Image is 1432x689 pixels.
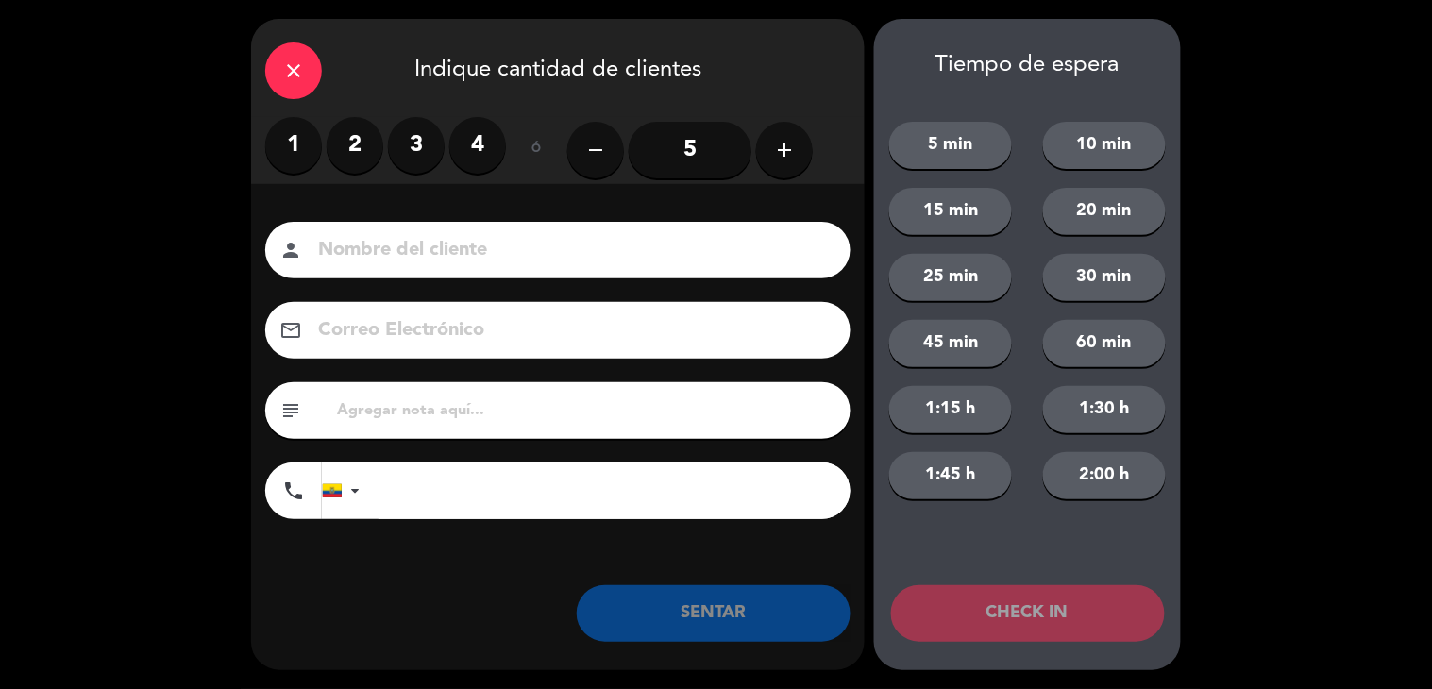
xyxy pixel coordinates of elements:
[889,122,1012,169] button: 5 min
[279,399,302,422] i: subject
[323,463,366,518] div: Ecuador: +593
[1043,122,1166,169] button: 10 min
[756,122,813,178] button: add
[889,254,1012,301] button: 25 min
[316,234,826,267] input: Nombre del cliente
[282,59,305,82] i: close
[282,479,305,502] i: phone
[891,585,1165,642] button: CHECK IN
[889,452,1012,499] button: 1:45 h
[449,117,506,174] label: 4
[567,122,624,178] button: remove
[889,386,1012,433] button: 1:15 h
[773,139,796,161] i: add
[1043,320,1166,367] button: 60 min
[584,139,607,161] i: remove
[577,585,851,642] button: SENTAR
[1043,188,1166,235] button: 20 min
[1043,452,1166,499] button: 2:00 h
[889,320,1012,367] button: 45 min
[279,319,302,342] i: email
[1043,254,1166,301] button: 30 min
[388,117,445,174] label: 3
[335,397,836,424] input: Agregar nota aquí...
[251,19,865,117] div: Indique cantidad de clientes
[316,314,826,347] input: Correo Electrónico
[1043,386,1166,433] button: 1:30 h
[265,117,322,174] label: 1
[889,188,1012,235] button: 15 min
[327,117,383,174] label: 2
[874,52,1181,79] div: Tiempo de espera
[279,239,302,261] i: person
[506,117,567,183] div: ó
